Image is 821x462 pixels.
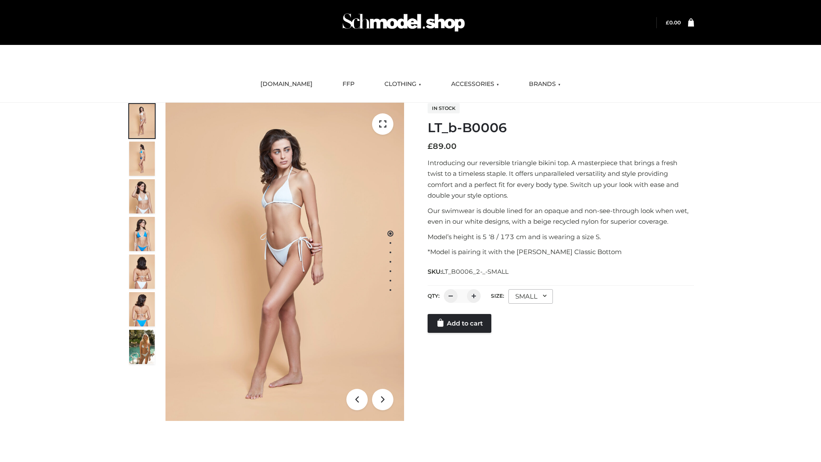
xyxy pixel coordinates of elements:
label: QTY: [428,293,440,299]
a: CLOTHING [378,75,428,94]
img: ArielClassicBikiniTop_CloudNine_AzureSky_OW114ECO_2-scaled.jpg [129,142,155,176]
img: Arieltop_CloudNine_AzureSky2.jpg [129,330,155,364]
img: ArielClassicBikiniTop_CloudNine_AzureSky_OW114ECO_3-scaled.jpg [129,179,155,213]
a: BRANDS [523,75,567,94]
bdi: 0.00 [666,19,681,26]
img: Schmodel Admin 964 [340,6,468,39]
a: £0.00 [666,19,681,26]
a: FFP [336,75,361,94]
span: In stock [428,103,460,113]
img: ArielClassicBikiniTop_CloudNine_AzureSky_OW114ECO_7-scaled.jpg [129,255,155,289]
img: ArielClassicBikiniTop_CloudNine_AzureSky_OW114ECO_1 [165,103,404,421]
p: *Model is pairing it with the [PERSON_NAME] Classic Bottom [428,246,694,258]
bdi: 89.00 [428,142,457,151]
a: Add to cart [428,314,491,333]
span: £ [666,19,669,26]
a: ACCESSORIES [445,75,505,94]
h1: LT_b-B0006 [428,120,694,136]
img: ArielClassicBikiniTop_CloudNine_AzureSky_OW114ECO_8-scaled.jpg [129,292,155,326]
p: Our swimwear is double lined for an opaque and non-see-through look when wet, even in our white d... [428,205,694,227]
div: SMALL [508,289,553,304]
img: ArielClassicBikiniTop_CloudNine_AzureSky_OW114ECO_4-scaled.jpg [129,217,155,251]
p: Introducing our reversible triangle bikini top. A masterpiece that brings a fresh twist to a time... [428,157,694,201]
p: Model’s height is 5 ‘8 / 173 cm and is wearing a size S. [428,231,694,243]
span: SKU: [428,267,509,277]
span: LT_B0006_2-_-SMALL [442,268,508,275]
a: [DOMAIN_NAME] [254,75,319,94]
span: £ [428,142,433,151]
img: ArielClassicBikiniTop_CloudNine_AzureSky_OW114ECO_1-scaled.jpg [129,104,155,138]
label: Size: [491,293,504,299]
